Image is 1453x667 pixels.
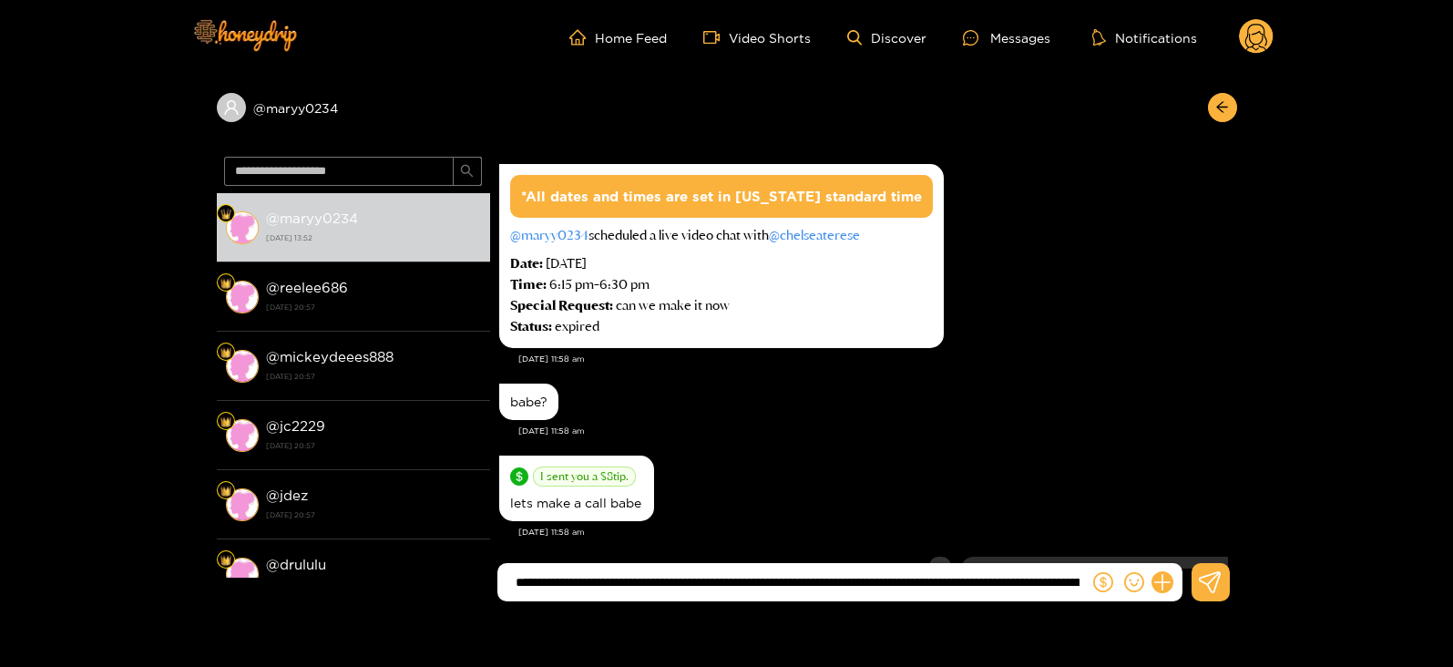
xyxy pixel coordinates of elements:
button: dollar [1090,569,1117,596]
div: Oct. 2, 11:58 am [499,384,558,420]
a: Video Shorts [703,29,811,46]
strong: [DATE] 20:57 [266,507,481,523]
div: [DATE] 11:58 am [518,526,1228,539]
span: user [223,99,240,116]
div: Oct. 2, 12:52 pm [960,557,1228,622]
span: more [934,562,946,575]
span: arrow-left [1215,100,1229,116]
span: *All dates and times are set in [US_STATE] standard time [521,189,922,204]
span: smile [1124,572,1144,592]
img: conversation [226,488,259,521]
strong: @ drululu [266,557,326,572]
span: dollar [1093,572,1113,592]
a: @maryy0234 [510,227,588,243]
strong: @ maryy0234 [266,210,358,226]
button: arrow-left [1208,93,1237,122]
img: conversation [226,558,259,590]
img: conversation [226,281,259,313]
div: [DATE] [510,253,933,274]
strong: [DATE] 20:57 [266,576,481,592]
div: @maryy0234 [217,93,490,122]
span: Date: [510,255,543,272]
div: scheduled a live video chat with [510,175,933,337]
span: I sent you a $ 8 tip. [533,467,636,487]
div: [DATE] 11:58 am [518,353,1228,365]
div: [DATE] 11:58 am [518,425,1228,437]
strong: @ jc2229 [266,418,325,434]
div: expired [510,316,933,337]
img: Fan Level [220,555,231,566]
div: can we make it now [510,295,933,316]
img: Fan Level [220,416,231,427]
div: Oct. 2, 11:58 am [499,456,654,521]
span: video-camera [703,29,729,46]
strong: @ reelee686 [266,280,348,295]
button: Notifications [1087,28,1202,46]
img: conversation [226,419,259,452]
div: babe? [510,395,547,409]
div: 6:15 pm - 6:30 pm [510,274,933,295]
span: home [569,29,595,46]
strong: [DATE] 20:57 [266,437,481,454]
strong: @ mickeydeees888 [266,349,394,364]
img: conversation [226,211,259,244]
div: Messages [963,27,1050,48]
span: Special Request: [510,297,613,313]
span: search [460,164,474,180]
img: Fan Level [220,209,231,220]
div: Oct. 2, 11:58 am [499,164,944,348]
a: @chelseaterese [769,227,860,243]
img: Fan Level [220,486,231,497]
button: search [453,157,482,186]
img: conversation [226,350,259,383]
strong: [DATE] 13:52 [266,230,481,246]
strong: [DATE] 20:57 [266,368,481,385]
img: Fan Level [220,278,231,289]
a: Home Feed [569,29,667,46]
strong: @ jdez [266,487,308,503]
div: lets make a call babe [510,496,643,510]
a: Discover [847,30,926,46]
span: Status: [510,318,552,334]
span: dollar-circle [510,467,528,486]
span: Time: [510,276,547,292]
strong: [DATE] 20:57 [266,299,481,315]
img: Fan Level [220,347,231,358]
